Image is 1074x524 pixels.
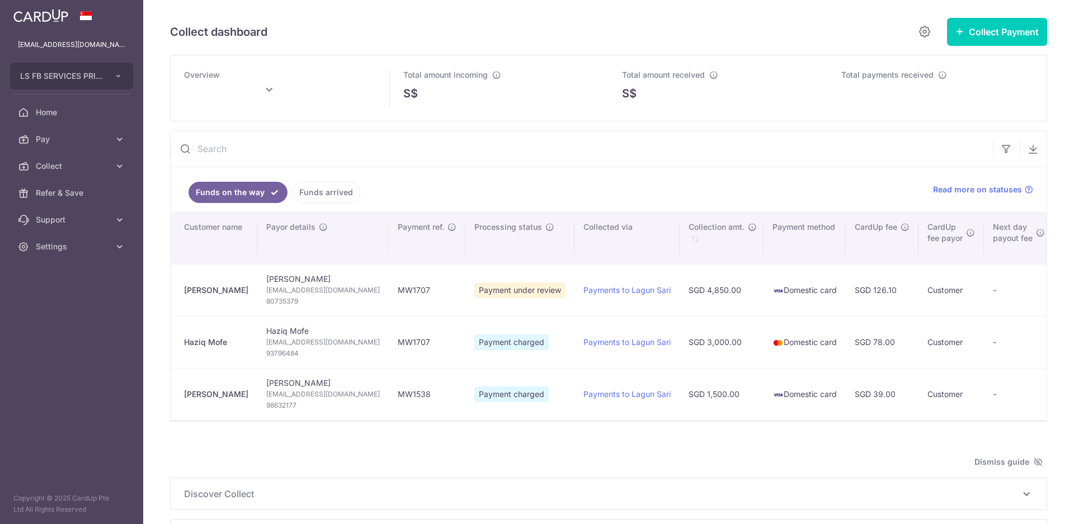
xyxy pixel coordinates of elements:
[984,316,1054,368] td: -
[772,389,784,400] img: visa-sm-192604c4577d2d35970c8ed26b86981c2741ebd56154ab54ad91a526f0f24972.png
[974,455,1043,469] span: Dismiss guide
[184,70,220,79] span: Overview
[622,70,705,79] span: Total amount received
[266,221,315,233] span: Payor details
[389,368,465,420] td: MW1538
[933,184,1022,195] span: Read more on statuses
[18,39,125,50] p: [EMAIL_ADDRESS][DOMAIN_NAME]
[918,264,984,316] td: Customer
[10,63,133,89] button: LS FB SERVICES PRIVATE LIMITED
[257,213,389,264] th: Payor details
[680,264,764,316] td: SGD 4,850.00
[846,264,918,316] td: SGD 126.10
[20,70,103,82] span: LS FB SERVICES PRIVATE LIMITED
[474,386,549,402] span: Payment charged
[764,213,846,264] th: Payment method
[984,264,1054,316] td: -
[680,368,764,420] td: SGD 1,500.00
[170,23,267,41] h5: Collect dashboard
[257,316,389,368] td: Haziq Mofe
[841,70,934,79] span: Total payments received
[389,213,465,264] th: Payment ref.
[171,131,993,167] input: Search
[266,348,380,359] span: 93796484
[474,221,542,233] span: Processing status
[266,285,380,296] span: [EMAIL_ADDRESS][DOMAIN_NAME]
[465,213,574,264] th: Processing status
[36,241,110,252] span: Settings
[689,221,745,233] span: Collection amt.
[764,368,846,420] td: Domestic card
[772,285,784,296] img: visa-sm-192604c4577d2d35970c8ed26b86981c2741ebd56154ab54ad91a526f0f24972.png
[36,214,110,225] span: Support
[389,316,465,368] td: MW1707
[184,285,248,296] div: [PERSON_NAME]
[927,221,963,244] span: CardUp fee payor
[36,160,110,172] span: Collect
[984,368,1054,420] td: -
[574,213,680,264] th: Collected via
[622,85,637,102] span: S$
[846,213,918,264] th: CardUp fee
[474,334,549,350] span: Payment charged
[583,285,671,295] a: Payments to Lagun Sari
[918,213,984,264] th: CardUpfee payor
[257,368,389,420] td: [PERSON_NAME]
[855,221,897,233] span: CardUp fee
[36,134,110,145] span: Pay
[918,316,984,368] td: Customer
[947,18,1047,46] button: Collect Payment
[764,264,846,316] td: Domestic card
[36,107,110,118] span: Home
[184,337,248,348] div: Haziq Mofe
[846,316,918,368] td: SGD 78.00
[933,184,1033,195] a: Read more on statuses
[680,316,764,368] td: SGD 3,000.00
[184,487,1020,501] span: Discover Collect
[764,316,846,368] td: Domestic card
[257,264,389,316] td: [PERSON_NAME]
[184,487,1033,501] p: Discover Collect
[189,182,288,203] a: Funds on the way
[398,221,444,233] span: Payment ref.
[292,182,360,203] a: Funds arrived
[403,70,488,79] span: Total amount incoming
[184,389,248,400] div: [PERSON_NAME]
[36,187,110,199] span: Refer & Save
[171,213,257,264] th: Customer name
[680,213,764,264] th: Collection amt. : activate to sort column ascending
[474,282,566,298] span: Payment under review
[403,85,418,102] span: S$
[389,264,465,316] td: MW1707
[13,9,68,22] img: CardUp
[984,213,1054,264] th: Next daypayout fee
[918,368,984,420] td: Customer
[583,337,671,347] a: Payments to Lagun Sari
[772,337,784,348] img: mastercard-sm-87a3fd1e0bddd137fecb07648320f44c262e2538e7db6024463105ddbc961eb2.png
[266,389,380,400] span: [EMAIL_ADDRESS][DOMAIN_NAME]
[993,221,1033,244] span: Next day payout fee
[266,400,380,411] span: 98632177
[846,368,918,420] td: SGD 39.00
[266,296,380,307] span: 80735379
[266,337,380,348] span: [EMAIL_ADDRESS][DOMAIN_NAME]
[583,389,671,399] a: Payments to Lagun Sari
